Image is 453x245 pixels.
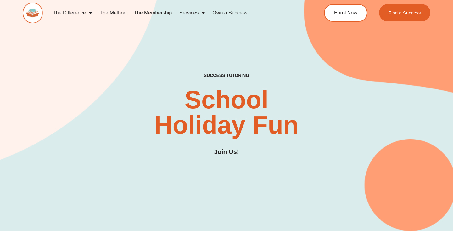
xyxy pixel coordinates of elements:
[49,6,96,20] a: The Difference
[334,10,357,15] span: Enrol Now
[134,87,319,138] h2: School Holiday Fun
[96,6,130,20] a: The Method
[49,6,301,20] nav: Menu
[176,6,209,20] a: Services
[209,6,251,20] a: Own a Success
[379,4,430,21] a: Find a Success
[130,6,176,20] a: The Membership
[214,147,239,157] h3: Join Us!
[166,73,287,78] h4: SUCCESS TUTORING​
[389,10,421,15] span: Find a Success
[324,4,367,22] a: Enrol Now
